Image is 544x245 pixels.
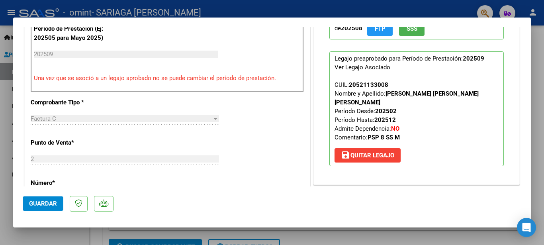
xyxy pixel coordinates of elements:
span: Guardar [29,200,57,207]
button: FTP [367,21,393,36]
p: Comprobante Tipo * [31,98,113,107]
div: 20521133008 [349,80,388,89]
p: Legajo preaprobado para Período de Prestación: [329,51,504,166]
button: Guardar [23,196,63,211]
mat-icon: save [341,150,350,160]
button: Quitar Legajo [335,148,401,163]
div: Open Intercom Messenger [517,218,536,237]
span: CUIL: Nombre y Apellido: Período Desde: Período Hasta: Admite Dependencia: [335,81,479,141]
strong: NO [391,125,399,132]
p: Punto de Venta [31,138,113,147]
strong: 202508 [341,25,362,32]
strong: 202509 [463,55,484,62]
div: Ver Legajo Asociado [335,63,390,72]
strong: 202512 [374,116,396,123]
p: Una vez que se asoció a un legajo aprobado no se puede cambiar el período de prestación. [34,74,301,83]
span: Quitar Legajo [341,152,394,159]
span: Comentario: [335,134,400,141]
p: Número [31,178,113,188]
strong: PSP 8 SS M [368,134,400,141]
span: SSS [407,25,417,32]
button: SSS [399,21,425,36]
span: FTP [375,25,385,32]
strong: [PERSON_NAME] [PERSON_NAME] [PERSON_NAME] [335,90,479,106]
strong: 202502 [375,108,397,115]
span: Factura C [31,115,56,122]
p: Período de Prestación (Ej: 202505 para Mayo 2025) [34,24,114,42]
